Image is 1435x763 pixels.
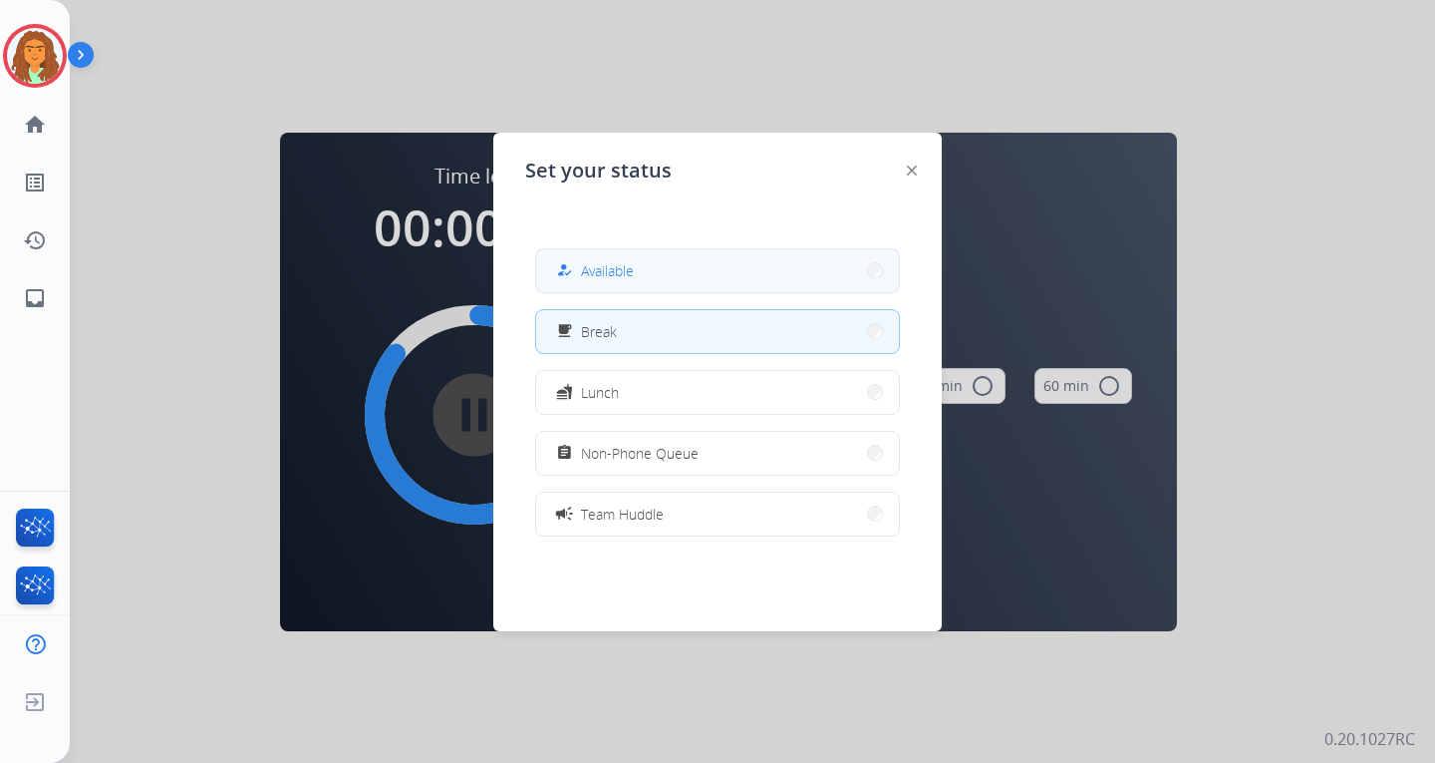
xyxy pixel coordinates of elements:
span: Team Huddle [581,504,664,525]
mat-icon: inbox [23,286,47,310]
button: Break [536,310,899,353]
mat-icon: fastfood [556,384,573,401]
span: Lunch [581,382,619,403]
img: avatar [7,28,63,84]
mat-icon: assignment [556,445,573,462]
mat-icon: history [23,228,47,252]
button: Team Huddle [536,493,899,536]
span: Set your status [525,157,672,185]
mat-icon: free_breakfast [556,323,573,340]
button: Non-Phone Queue [536,432,899,475]
mat-icon: list_alt [23,171,47,194]
span: Break [581,321,617,342]
mat-icon: home [23,113,47,137]
button: Available [536,249,899,292]
span: Non-Phone Queue [581,443,699,464]
button: Lunch [536,371,899,414]
mat-icon: how_to_reg [556,262,573,279]
img: close-button [907,166,917,176]
p: 0.20.1027RC [1324,727,1415,751]
span: Available [581,260,634,281]
mat-icon: campaign [554,504,574,524]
